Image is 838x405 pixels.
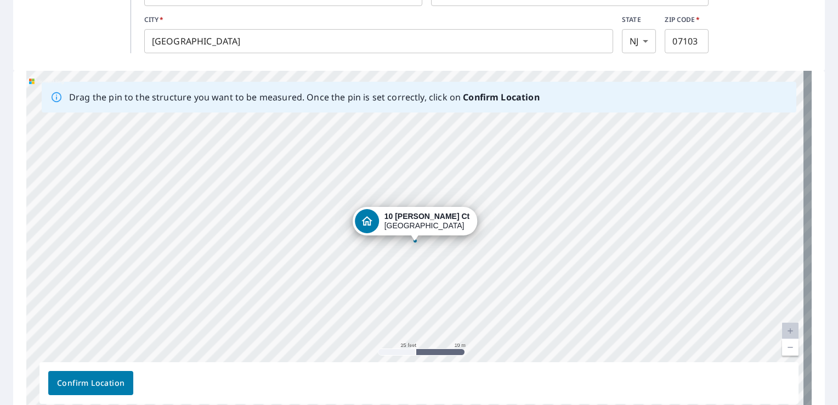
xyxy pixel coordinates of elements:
a: Current Level 20, Zoom In Disabled [782,323,799,339]
b: Confirm Location [463,91,539,103]
div: NJ [622,29,656,53]
span: Confirm Location [57,376,124,390]
label: STATE [622,15,656,25]
div: [GEOGRAPHIC_DATA] [384,212,470,230]
button: Confirm Location [48,371,133,395]
p: Drag the pin to the structure you want to be measured. Once the pin is set correctly, click on [69,91,540,104]
label: ZIP CODE [665,15,709,25]
a: Current Level 20, Zoom Out [782,339,799,356]
em: NJ [630,36,638,47]
label: CITY [144,15,613,25]
strong: 10 [PERSON_NAME] Ct [384,212,470,221]
div: Dropped pin, building 1, Residential property, 10 Krueger Ct Newark, NJ 07103 [353,207,478,241]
